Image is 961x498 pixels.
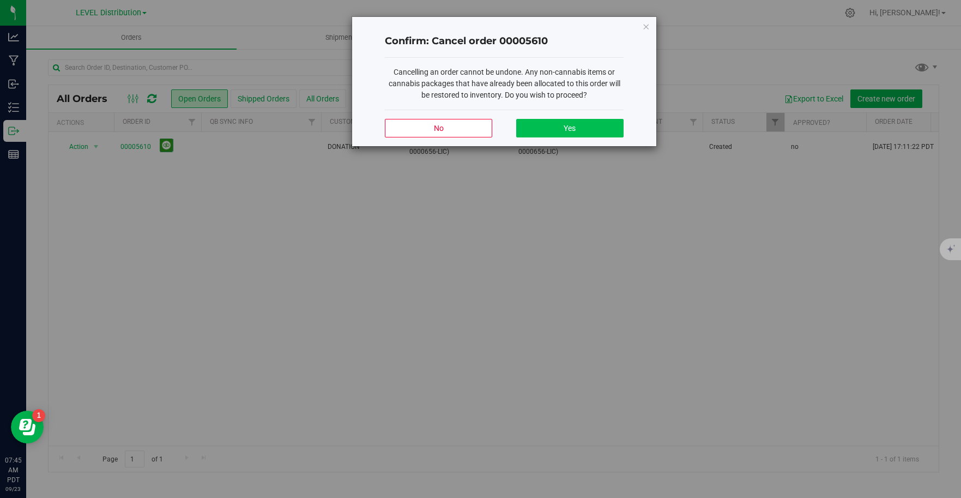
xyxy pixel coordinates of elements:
button: No [385,119,492,137]
button: Yes [516,119,624,137]
iframe: Resource center [11,411,44,443]
button: Close modal [642,20,650,33]
span: Cancelling an order cannot be undone. Any non-cannabis items or cannabis packages that have alrea... [389,68,620,99]
span: Yes [564,124,576,133]
h4: Confirm: Cancel order 00005610 [385,34,624,49]
span: Do you wish to proceed? [505,91,587,99]
iframe: Resource center unread badge [32,409,45,422]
